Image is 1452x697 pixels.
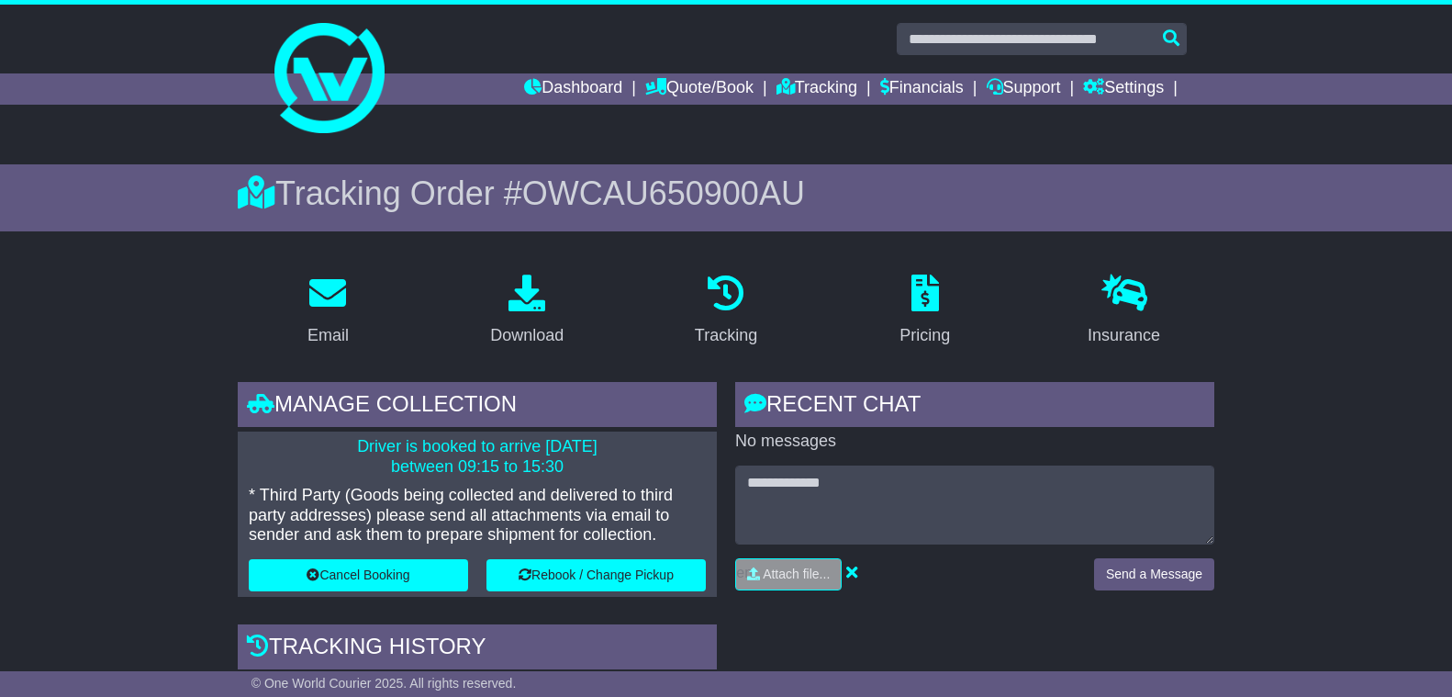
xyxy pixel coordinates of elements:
a: Email [296,268,361,354]
p: No messages [735,432,1214,452]
div: Insurance [1088,323,1160,348]
div: Manage collection [238,382,717,432]
a: Insurance [1076,268,1172,354]
a: Tracking [776,73,857,105]
div: Pricing [899,323,950,348]
a: Pricing [888,268,962,354]
a: Download [478,268,575,354]
div: Tracking Order # [238,174,1214,213]
span: OWCAU650900AU [522,174,805,212]
a: Dashboard [524,73,622,105]
a: Financials [880,73,964,105]
button: Send a Message [1094,558,1214,590]
a: Support [987,73,1061,105]
div: Download [490,323,564,348]
div: Tracking [695,323,757,348]
button: Cancel Booking [249,559,468,591]
a: Settings [1083,73,1164,105]
a: Quote/Book [645,73,754,105]
p: * Third Party (Goods being collected and delivered to third party addresses) please send all atta... [249,486,706,545]
div: Tracking history [238,624,717,674]
span: © One World Courier 2025. All rights reserved. [251,676,517,691]
button: Rebook / Change Pickup [486,559,706,591]
div: Email [307,323,349,348]
a: Tracking [683,268,769,354]
p: Driver is booked to arrive [DATE] between 09:15 to 15:30 [249,437,706,477]
div: RECENT CHAT [735,382,1214,432]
